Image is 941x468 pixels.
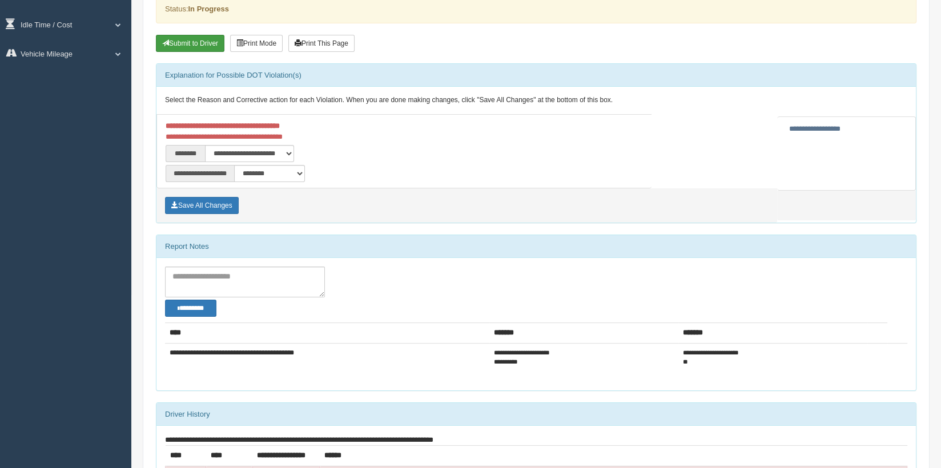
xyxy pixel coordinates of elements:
strong: In Progress [188,5,229,13]
button: Submit To Driver [156,35,224,52]
div: Select the Reason and Corrective action for each Violation. When you are done making changes, cli... [156,87,916,114]
div: Report Notes [156,235,916,258]
div: Explanation for Possible DOT Violation(s) [156,64,916,87]
div: Driver History [156,403,916,426]
button: Change Filter Options [165,300,216,317]
button: Save [165,197,239,214]
button: Print This Page [288,35,355,52]
button: Print Mode [230,35,283,52]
